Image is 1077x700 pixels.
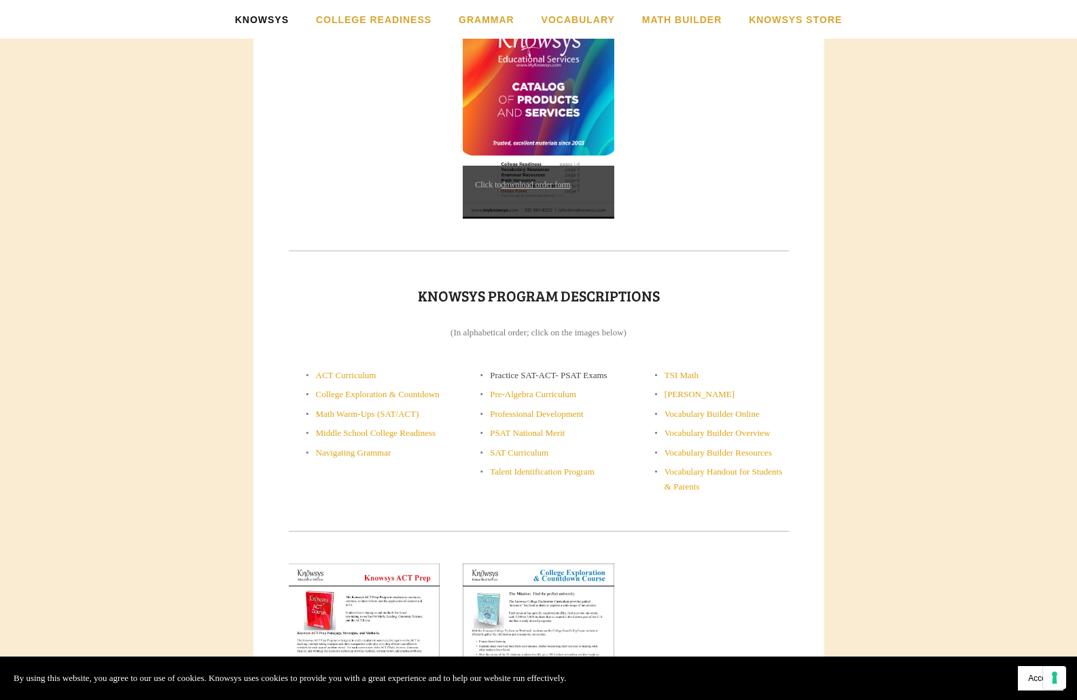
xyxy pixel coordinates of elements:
[490,428,565,438] a: PSAT National Merit
[316,389,440,399] a: College Exploration & Countdown
[316,447,391,458] a: Navigating Grammar
[490,389,576,399] a: Pre-Algebra Curriculum
[316,409,419,419] a: Math Warm-Ups (SAT/ACT)
[665,389,735,399] a: [PERSON_NAME]
[490,409,584,419] a: Professional Development
[665,428,771,438] a: Vocabulary Builder Overview
[665,370,699,380] a: TSI Math
[1043,666,1066,689] button: Your consent preferences for tracking technologies
[490,466,595,477] a: Talent Identification Program
[316,428,436,438] a: Middle School College Readiness
[14,671,566,686] p: By using this website, you agree to our use of cookies. Knowsys uses cookies to provide you with ...
[665,447,772,458] a: Vocabulary Builder Resources
[316,370,376,380] a: ACT Curriculum
[501,180,571,189] a: download order form
[289,325,789,340] p: (In alphabetical order; click on the images below)
[289,283,789,308] h1: Knowsys Program Descriptions
[1018,666,1063,690] button: Accept
[490,447,548,458] a: SAT Curriculum
[475,178,602,191] p: Click to .
[490,370,607,380] a: Practice SAT-ACT- PSAT Exams
[665,466,785,492] a: Vocabulary Handout for Students & Parents
[1028,674,1053,683] span: Accept
[665,409,760,419] a: Vocabulary Builder Online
